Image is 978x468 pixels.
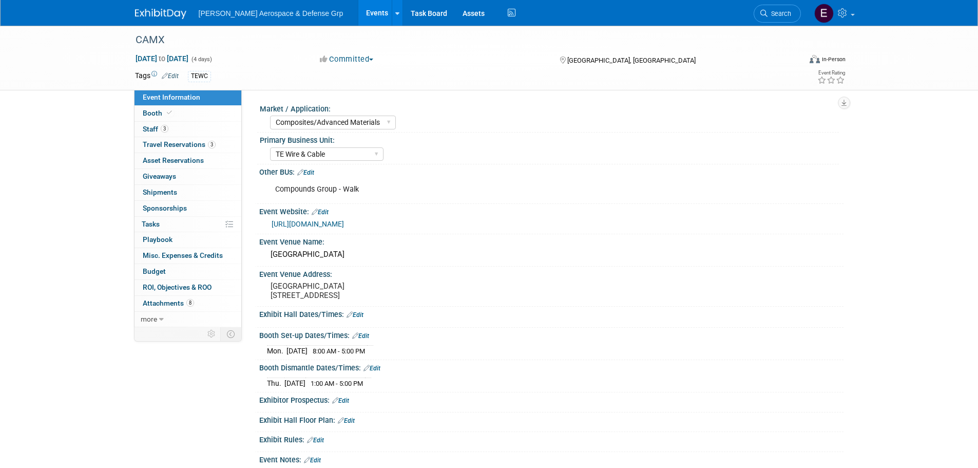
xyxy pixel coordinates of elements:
div: Event Venue Name: [259,234,843,247]
td: [DATE] [286,345,308,356]
span: Search [768,10,791,17]
a: ROI, Objectives & ROO [135,280,241,295]
a: Edit [352,332,369,340]
a: Edit [332,397,349,404]
div: In-Person [821,55,846,63]
div: Other BUs: [259,164,843,178]
span: 8 [186,299,194,307]
i: Booth reservation complete [167,110,172,116]
a: Asset Reservations [135,153,241,169]
span: (4 days) [190,56,212,63]
a: Shipments [135,185,241,200]
td: [DATE] [284,378,305,388]
div: Event Format [740,53,846,69]
a: [URL][DOMAIN_NAME] [272,220,344,228]
a: Edit [304,457,321,464]
span: Budget [143,267,166,275]
td: Mon. [267,345,286,356]
a: Edit [307,437,324,444]
span: Tasks [142,220,160,228]
div: Compounds Group - Walk [268,179,731,200]
a: Tasks [135,217,241,232]
a: Edit [338,417,355,424]
span: Misc. Expenses & Credits [143,251,223,259]
a: Edit [297,169,314,176]
span: Staff [143,125,168,133]
span: Shipments [143,188,177,196]
div: Booth Set-up Dates/Times: [259,328,843,341]
div: [GEOGRAPHIC_DATA] [267,247,836,263]
a: more [135,312,241,327]
span: [DATE] [DATE] [135,54,189,63]
a: Playbook [135,232,241,248]
td: Personalize Event Tab Strip [203,327,221,341]
a: Giveaways [135,169,241,184]
a: Travel Reservations3 [135,137,241,153]
div: Booth Dismantle Dates/Times: [259,360,843,373]
div: Event Venue Address: [259,267,843,279]
span: Asset Reservations [143,156,204,164]
td: Toggle Event Tabs [220,327,241,341]
span: more [141,315,157,323]
span: [GEOGRAPHIC_DATA], [GEOGRAPHIC_DATA] [567,57,696,64]
img: Format-Inperson.png [810,55,820,63]
div: Primary Business Unit: [260,133,839,145]
td: Thu. [267,378,284,388]
span: to [157,54,167,63]
a: Search [754,5,801,23]
td: Tags [135,70,179,82]
span: 3 [208,141,216,148]
span: Travel Reservations [143,140,216,148]
span: 8:00 AM - 5:00 PM [313,347,365,355]
span: ROI, Objectives & ROO [143,283,212,291]
button: Committed [316,54,377,65]
img: ExhibitDay [135,9,186,19]
div: Exhibit Hall Dates/Times: [259,307,843,320]
span: Sponsorships [143,204,187,212]
a: Edit [312,209,329,216]
span: Booth [143,109,174,117]
a: Attachments8 [135,296,241,311]
div: Event Notes: [259,452,843,465]
span: 1:00 AM - 5:00 PM [311,380,363,387]
div: Exhibit Hall Floor Plan: [259,413,843,426]
a: Edit [347,311,363,319]
span: [PERSON_NAME] Aerospace & Defense Grp [199,9,343,17]
div: TEWC [188,71,211,82]
a: Sponsorships [135,201,241,216]
pre: [GEOGRAPHIC_DATA] [STREET_ADDRESS] [271,282,491,300]
span: Attachments [143,299,194,307]
img: Eva Weber [814,4,834,23]
div: Event Rating [817,70,845,76]
span: Event Information [143,93,200,101]
a: Misc. Expenses & Credits [135,248,241,264]
div: Market / Application: [260,101,839,114]
a: Booth [135,106,241,121]
span: 3 [161,125,168,133]
div: Exhibitor Prospectus: [259,392,843,406]
div: Exhibit Rules: [259,432,843,445]
div: Event Website: [259,204,843,217]
a: Budget [135,264,241,279]
a: Event Information [135,90,241,105]
a: Edit [162,72,179,80]
a: Edit [363,365,380,372]
span: Giveaways [143,172,176,180]
div: CAMX [132,31,785,49]
span: Playbook [143,235,172,244]
a: Staff3 [135,122,241,137]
